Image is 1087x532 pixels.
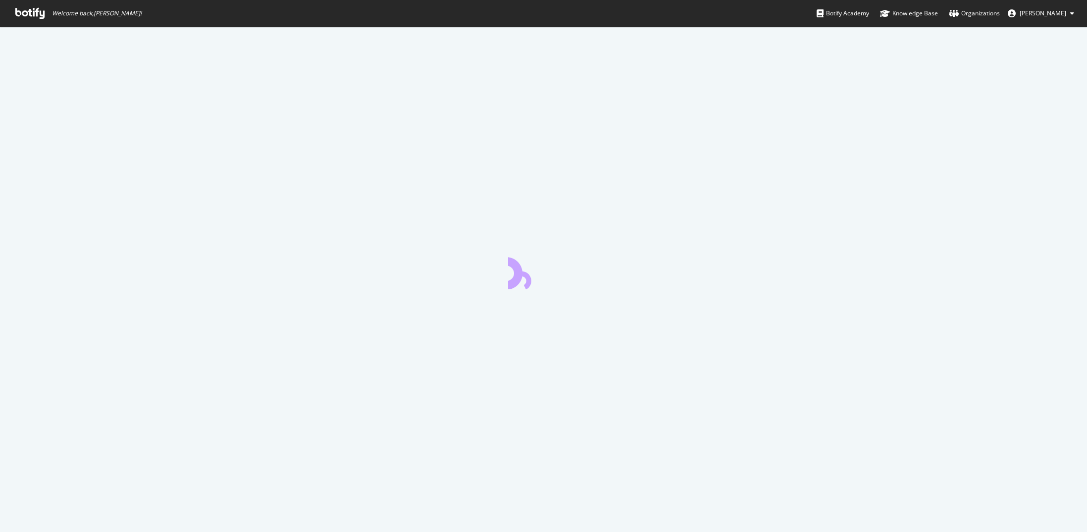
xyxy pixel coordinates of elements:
span: Richard Deng [1020,9,1066,17]
div: Organizations [949,8,1000,18]
button: [PERSON_NAME] [1000,5,1082,21]
div: Botify Academy [817,8,869,18]
div: Knowledge Base [880,8,938,18]
div: animation [508,254,579,289]
span: Welcome back, [PERSON_NAME] ! [52,9,142,17]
